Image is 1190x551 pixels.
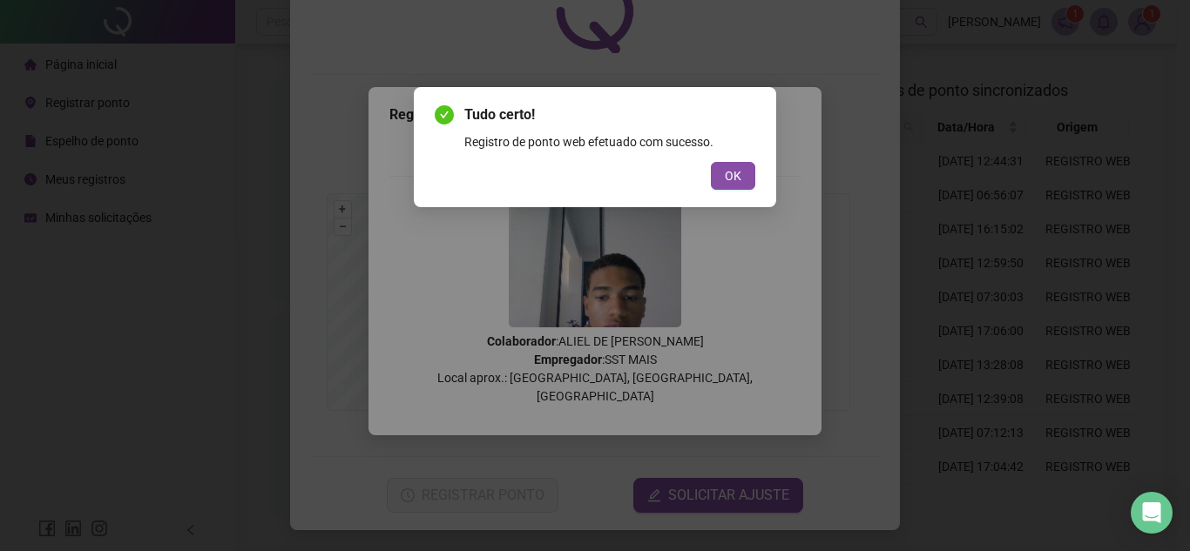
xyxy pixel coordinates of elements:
div: Registro de ponto web efetuado com sucesso. [464,132,755,151]
span: Tudo certo! [464,104,755,125]
div: Open Intercom Messenger [1131,492,1173,534]
button: OK [711,162,755,190]
span: OK [725,166,741,185]
span: check-circle [435,105,454,124]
